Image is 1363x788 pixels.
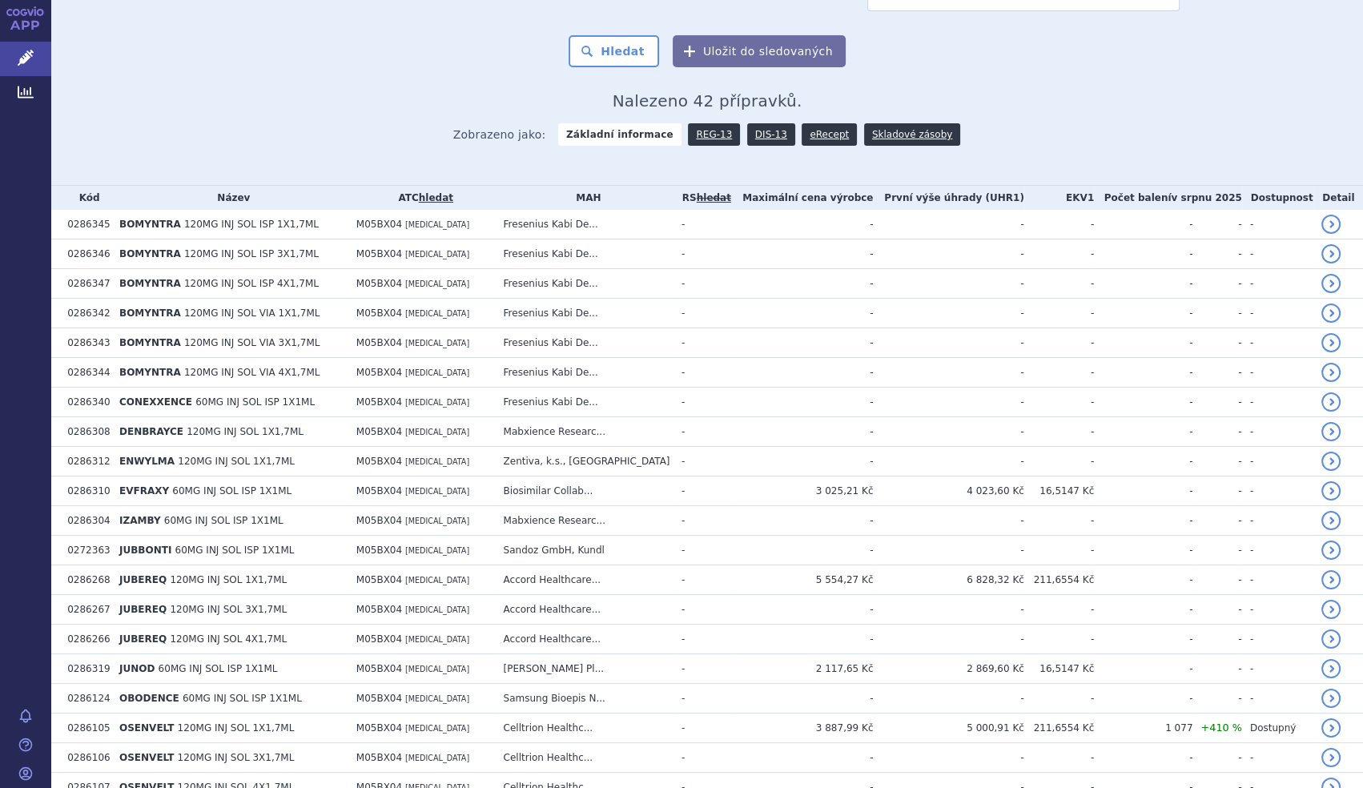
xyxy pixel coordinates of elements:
span: v srpnu 2025 [1171,192,1241,203]
td: 0286345 [59,210,111,239]
span: M05BX04 [356,663,402,674]
td: 0286312 [59,447,111,476]
span: 60MG INJ SOL ISP 1X1ML [159,663,278,674]
td: - [1094,476,1192,506]
td: - [732,536,874,565]
span: 120MG INJ SOL 1X1,7ML [187,426,304,437]
span: [MEDICAL_DATA] [405,250,469,259]
td: - [673,447,732,476]
td: - [1094,358,1192,388]
td: - [673,476,732,506]
td: 0286266 [59,625,111,654]
a: detail [1321,304,1341,323]
td: Fresenius Kabi De... [496,269,674,299]
td: - [1192,358,1241,388]
td: - [1024,299,1094,328]
span: M05BX04 [356,515,402,526]
span: [MEDICAL_DATA] [405,754,469,762]
td: - [1192,536,1241,565]
td: - [1242,595,1314,625]
td: 2 869,60 Kč [873,654,1023,684]
td: - [1024,536,1094,565]
span: M05BX04 [356,396,402,408]
td: - [1192,565,1241,595]
td: - [1242,684,1314,714]
a: detail [1321,274,1341,293]
td: 0286268 [59,565,111,595]
td: 1 077 [1094,714,1192,743]
span: BOMYNTRA [119,219,181,230]
span: M05BX04 [356,278,402,289]
td: - [873,388,1023,417]
td: - [673,743,732,773]
td: 5 554,27 Kč [732,565,874,595]
td: - [1192,625,1241,654]
td: - [873,269,1023,299]
td: - [1242,625,1314,654]
td: - [1242,565,1314,595]
span: DENBRAYCE [119,426,183,437]
th: Počet balení [1094,186,1242,210]
td: Sandoz GmbH, Kundl [496,536,674,565]
span: 60MG INJ SOL ISP 1X1ML [164,515,283,526]
td: 211,6554 Kč [1024,565,1094,595]
td: - [673,417,732,447]
td: 5 000,91 Kč [873,714,1023,743]
td: Accord Healthcare... [496,565,674,595]
td: - [1024,388,1094,417]
span: M05BX04 [356,604,402,615]
td: 0286344 [59,358,111,388]
td: 2 117,65 Kč [732,654,874,684]
span: BOMYNTRA [119,308,181,319]
span: [MEDICAL_DATA] [405,428,469,436]
td: - [1242,269,1314,299]
td: - [1192,595,1241,625]
td: Fresenius Kabi De... [496,299,674,328]
span: [MEDICAL_DATA] [405,724,469,733]
span: OSENVELT [119,722,174,734]
span: BOMYNTRA [119,278,181,289]
td: - [873,506,1023,536]
td: - [1094,239,1192,269]
span: 120MG INJ SOL 1X1,7ML [178,722,295,734]
td: - [1024,684,1094,714]
td: - [1192,506,1241,536]
span: M05BX04 [356,337,402,348]
span: M05BX04 [356,722,402,734]
td: - [1094,210,1192,239]
span: OSENVELT [119,752,174,763]
span: [MEDICAL_DATA] [405,398,469,407]
td: - [1242,239,1314,269]
span: BOMYNTRA [119,367,181,378]
th: Název [111,186,348,210]
td: - [732,684,874,714]
th: První výše úhrady (UHR1) [873,186,1023,210]
td: - [1094,536,1192,565]
span: ENWYLMA [119,456,175,467]
td: - [1094,684,1192,714]
span: 60MG INJ SOL ISP 1X1ML [183,693,302,704]
td: - [1192,447,1241,476]
span: JUNOD [119,663,155,674]
button: Hledat [569,35,659,67]
td: - [673,239,732,269]
td: - [1094,506,1192,536]
td: - [873,684,1023,714]
td: - [1024,625,1094,654]
span: 120MG INJ SOL 1X1,7ML [178,456,295,467]
td: - [1024,328,1094,358]
del: hledat [697,192,731,203]
td: 16,5147 Kč [1024,476,1094,506]
td: - [873,328,1023,358]
td: - [1094,625,1192,654]
td: - [873,536,1023,565]
a: detail [1321,570,1341,589]
td: 0286319 [59,654,111,684]
td: - [873,210,1023,239]
td: - [1242,654,1314,684]
span: CONEXXENCE [119,396,192,408]
span: JUBEREQ [119,574,167,585]
td: 0286106 [59,743,111,773]
td: - [873,239,1023,269]
td: Celltrion Healthc... [496,743,674,773]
